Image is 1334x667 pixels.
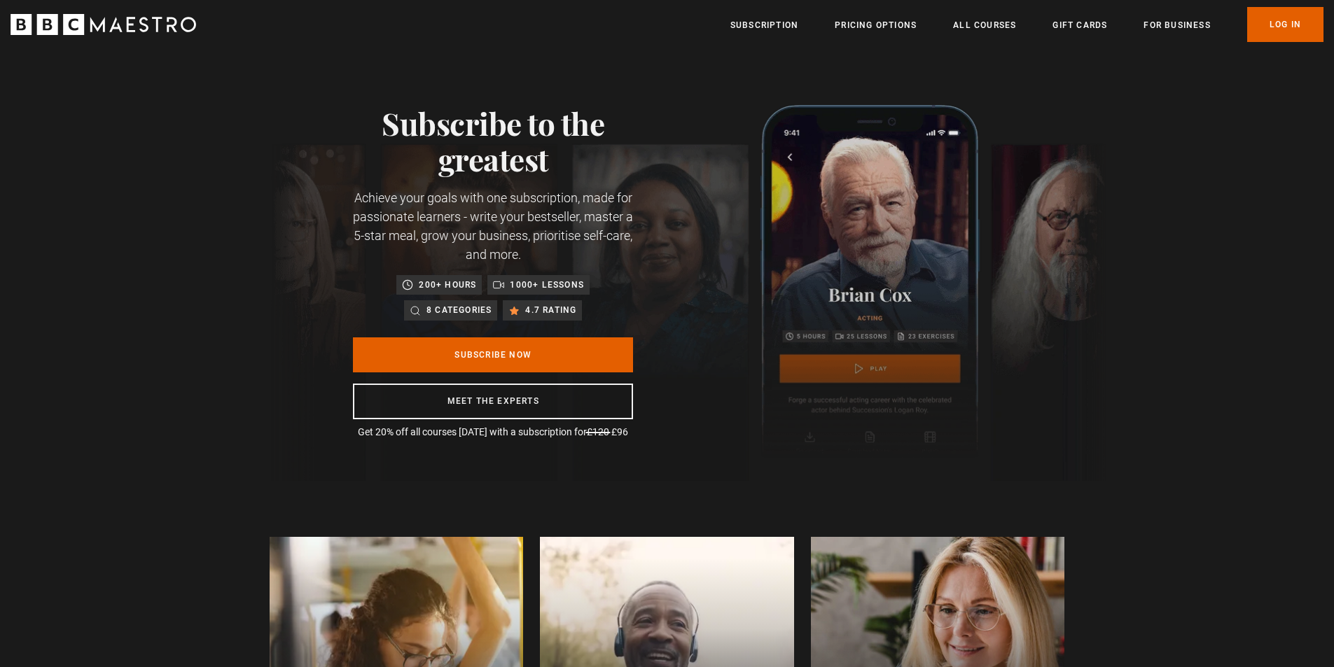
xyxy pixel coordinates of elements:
p: 1000+ lessons [510,278,584,292]
a: For business [1144,18,1210,32]
h1: Subscribe to the greatest [353,105,633,177]
a: Subscribe Now [353,337,633,372]
a: Meet the experts [353,384,633,419]
a: Subscription [730,18,798,32]
svg: BBC Maestro [11,14,196,35]
a: Pricing Options [835,18,917,32]
p: Get 20% off all courses [DATE] with a subscription for [353,425,633,440]
a: Gift Cards [1052,18,1107,32]
a: Log In [1247,7,1323,42]
p: 4.7 rating [525,303,576,317]
a: All Courses [953,18,1016,32]
p: 200+ hours [419,278,476,292]
span: £120 [587,426,609,437]
span: £96 [611,426,628,437]
p: Achieve your goals with one subscription, made for passionate learners - write your bestseller, m... [353,188,633,264]
nav: Primary [730,7,1323,42]
p: 8 categories [426,303,492,317]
